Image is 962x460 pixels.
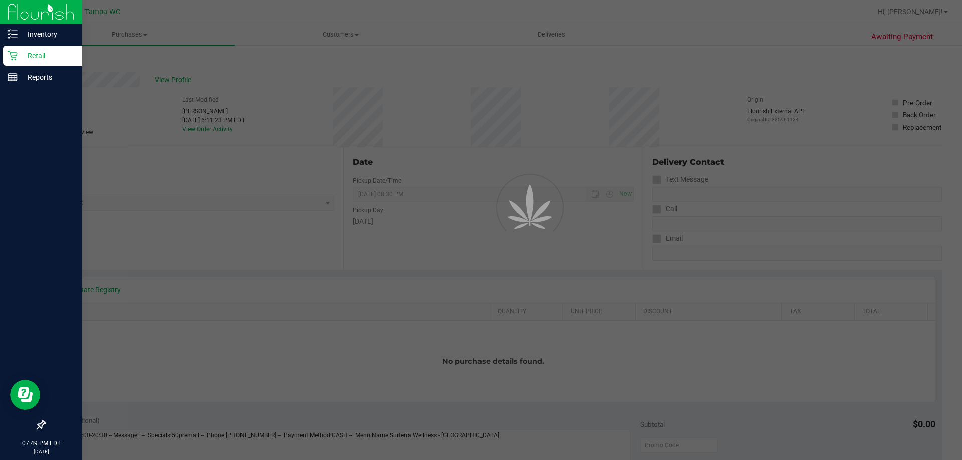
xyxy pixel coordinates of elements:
inline-svg: Reports [8,72,18,82]
p: [DATE] [5,448,78,455]
p: Inventory [18,28,78,40]
inline-svg: Inventory [8,29,18,39]
p: 07:49 PM EDT [5,439,78,448]
p: Retail [18,50,78,62]
p: Reports [18,71,78,83]
inline-svg: Retail [8,51,18,61]
iframe: Resource center [10,380,40,410]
